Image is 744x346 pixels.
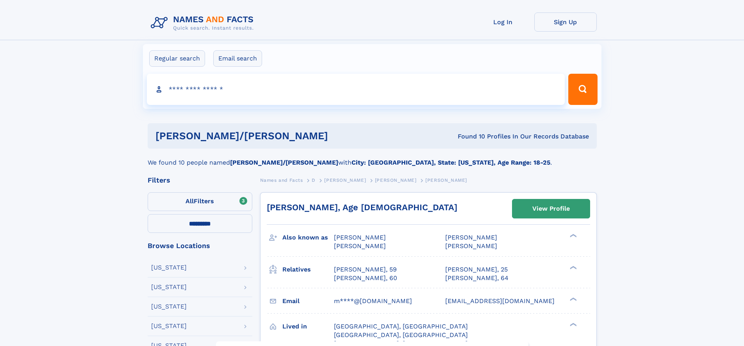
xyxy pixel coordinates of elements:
[334,323,468,330] span: [GEOGRAPHIC_DATA], [GEOGRAPHIC_DATA]
[334,331,468,339] span: [GEOGRAPHIC_DATA], [GEOGRAPHIC_DATA]
[334,274,397,282] a: [PERSON_NAME], 60
[568,322,577,327] div: ❯
[334,234,386,241] span: [PERSON_NAME]
[147,74,565,105] input: search input
[351,159,550,166] b: City: [GEOGRAPHIC_DATA], State: [US_STATE], Age Range: 18-25
[425,177,467,183] span: [PERSON_NAME]
[148,177,252,184] div: Filters
[512,199,590,218] a: View Profile
[375,175,417,185] a: [PERSON_NAME]
[375,177,417,183] span: [PERSON_NAME]
[472,12,534,32] a: Log In
[445,234,497,241] span: [PERSON_NAME]
[151,264,187,271] div: [US_STATE]
[282,231,334,244] h3: Also known as
[324,177,366,183] span: [PERSON_NAME]
[312,175,316,185] a: D
[445,297,555,305] span: [EMAIL_ADDRESS][DOMAIN_NAME]
[186,197,194,205] span: All
[532,200,570,218] div: View Profile
[568,265,577,270] div: ❯
[260,175,303,185] a: Names and Facts
[148,192,252,211] label: Filters
[282,295,334,308] h3: Email
[148,149,597,167] div: We found 10 people named with .
[568,74,597,105] button: Search Button
[282,263,334,276] h3: Relatives
[568,296,577,302] div: ❯
[534,12,597,32] a: Sign Up
[148,12,260,34] img: Logo Names and Facts
[445,265,508,274] a: [PERSON_NAME], 25
[393,132,589,141] div: Found 10 Profiles In Our Records Database
[267,202,457,212] a: [PERSON_NAME], Age [DEMOGRAPHIC_DATA]
[155,131,393,141] h1: [PERSON_NAME]/[PERSON_NAME]
[568,233,577,238] div: ❯
[149,50,205,67] label: Regular search
[151,284,187,290] div: [US_STATE]
[151,303,187,310] div: [US_STATE]
[148,242,252,249] div: Browse Locations
[445,274,508,282] a: [PERSON_NAME], 64
[230,159,338,166] b: [PERSON_NAME]/[PERSON_NAME]
[312,177,316,183] span: D
[213,50,262,67] label: Email search
[282,320,334,333] h3: Lived in
[334,242,386,250] span: [PERSON_NAME]
[334,265,397,274] a: [PERSON_NAME], 59
[151,323,187,329] div: [US_STATE]
[324,175,366,185] a: [PERSON_NAME]
[445,242,497,250] span: [PERSON_NAME]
